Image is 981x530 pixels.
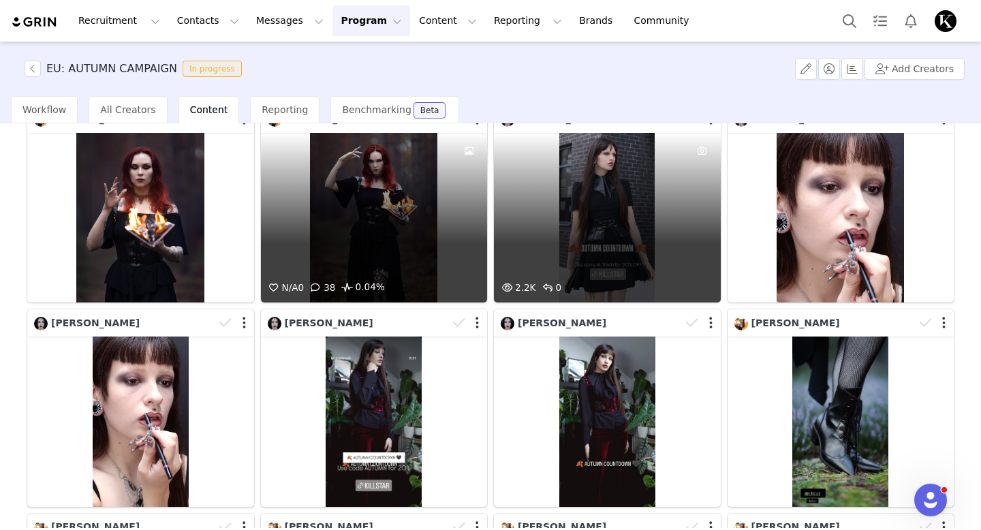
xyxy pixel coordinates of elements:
[190,104,228,115] span: Content
[501,317,514,330] img: 1900e6b2-8c3e-44b8-a05e-63ef2669c633.jpg
[51,317,140,328] span: [PERSON_NAME]
[571,5,625,36] a: Brands
[100,104,155,115] span: All Creators
[499,282,536,293] span: 2.2K
[926,10,970,32] button: Profile
[332,5,410,36] button: Program
[262,104,308,115] span: Reporting
[22,104,66,115] span: Workflow
[540,282,562,293] span: 0
[34,317,48,330] img: 1900e6b2-8c3e-44b8-a05e-63ef2669c633.jpg
[183,61,242,77] span: In progress
[339,279,385,296] span: 0.04%
[896,5,926,36] button: Notifications
[248,5,332,36] button: Messages
[420,106,439,114] div: Beta
[835,5,865,36] button: Search
[734,317,748,330] img: bf8d5094-5693-45d2-b2f6-0800780e8be9--s.jpg
[865,5,895,36] a: Tasks
[486,5,570,36] button: Reporting
[268,317,281,330] img: 1900e6b2-8c3e-44b8-a05e-63ef2669c633.jpg
[266,282,305,293] span: 0
[865,58,965,80] button: Add Creators
[46,61,177,77] h3: EU: AUTUMN CAMPAIGN
[70,5,168,36] button: Recruitment
[169,5,247,36] button: Contacts
[307,282,335,293] span: 38
[935,10,956,32] img: f458b524-a42d-4a57-88ec-510b047d501f.jpg
[751,317,840,328] span: [PERSON_NAME]
[914,484,947,516] iframe: Intercom live chat
[285,317,373,328] span: [PERSON_NAME]
[518,317,606,328] span: [PERSON_NAME]
[266,282,298,293] span: N/A
[342,104,411,115] span: Benchmarking
[25,61,247,77] span: [object Object]
[626,5,704,36] a: Community
[11,16,59,29] img: grin logo
[411,5,485,36] button: Content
